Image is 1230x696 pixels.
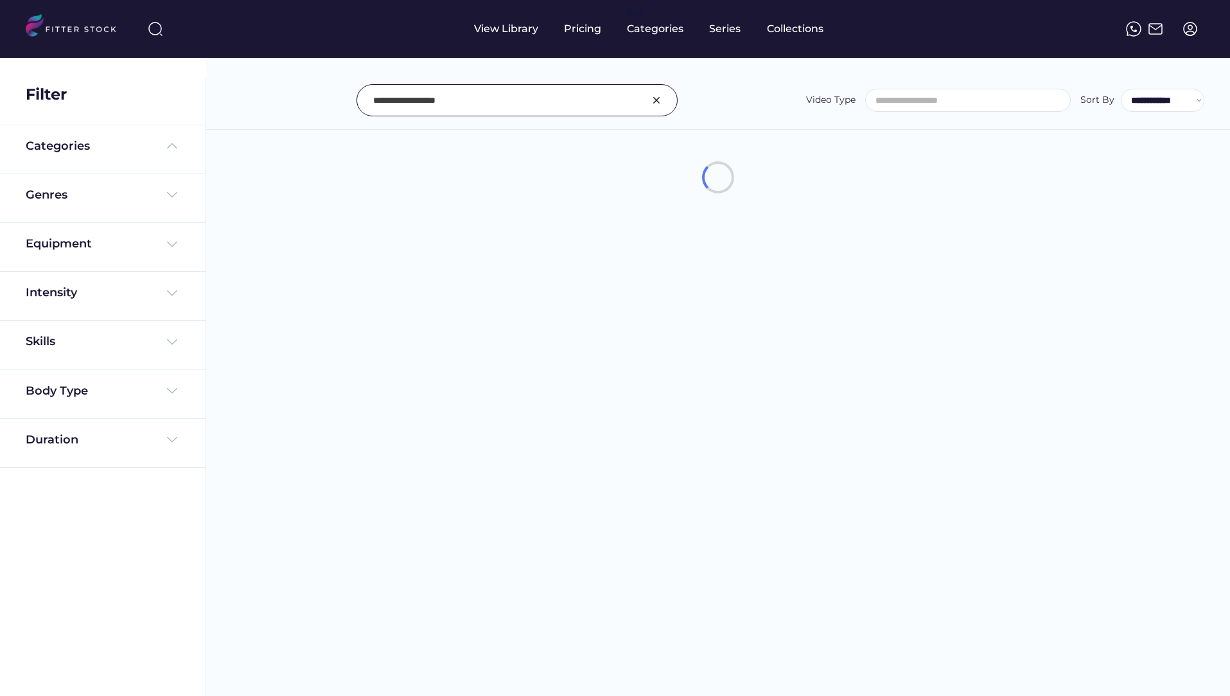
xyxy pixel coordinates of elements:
[709,22,741,36] div: Series
[164,334,180,350] img: Frame%20%284%29.svg
[1148,21,1163,37] img: Frame%2051.svg
[767,22,823,36] div: Collections
[649,93,664,108] img: Group%201000002326.svg
[164,187,180,202] img: Frame%20%284%29.svg
[26,432,78,448] div: Duration
[26,187,67,203] div: Genres
[627,6,644,19] div: fvck
[1182,21,1198,37] img: profile-circle.svg
[26,236,92,252] div: Equipment
[164,236,180,252] img: Frame%20%284%29.svg
[474,22,538,36] div: View Library
[1126,21,1141,37] img: meteor-icons_whatsapp%20%281%29.svg
[26,138,90,154] div: Categories
[26,14,127,40] img: LOGO.svg
[164,432,180,447] img: Frame%20%284%29.svg
[164,383,180,398] img: Frame%20%284%29.svg
[806,94,856,107] div: Video Type
[26,84,67,105] div: Filter
[26,334,58,350] div: Skills
[564,22,601,36] div: Pricing
[26,383,88,399] div: Body Type
[1080,94,1114,107] div: Sort By
[164,138,180,154] img: Frame%20%285%29.svg
[26,285,77,301] div: Intensity
[164,285,180,301] img: Frame%20%284%29.svg
[627,22,683,36] div: Categories
[148,21,163,37] img: search-normal%203.svg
